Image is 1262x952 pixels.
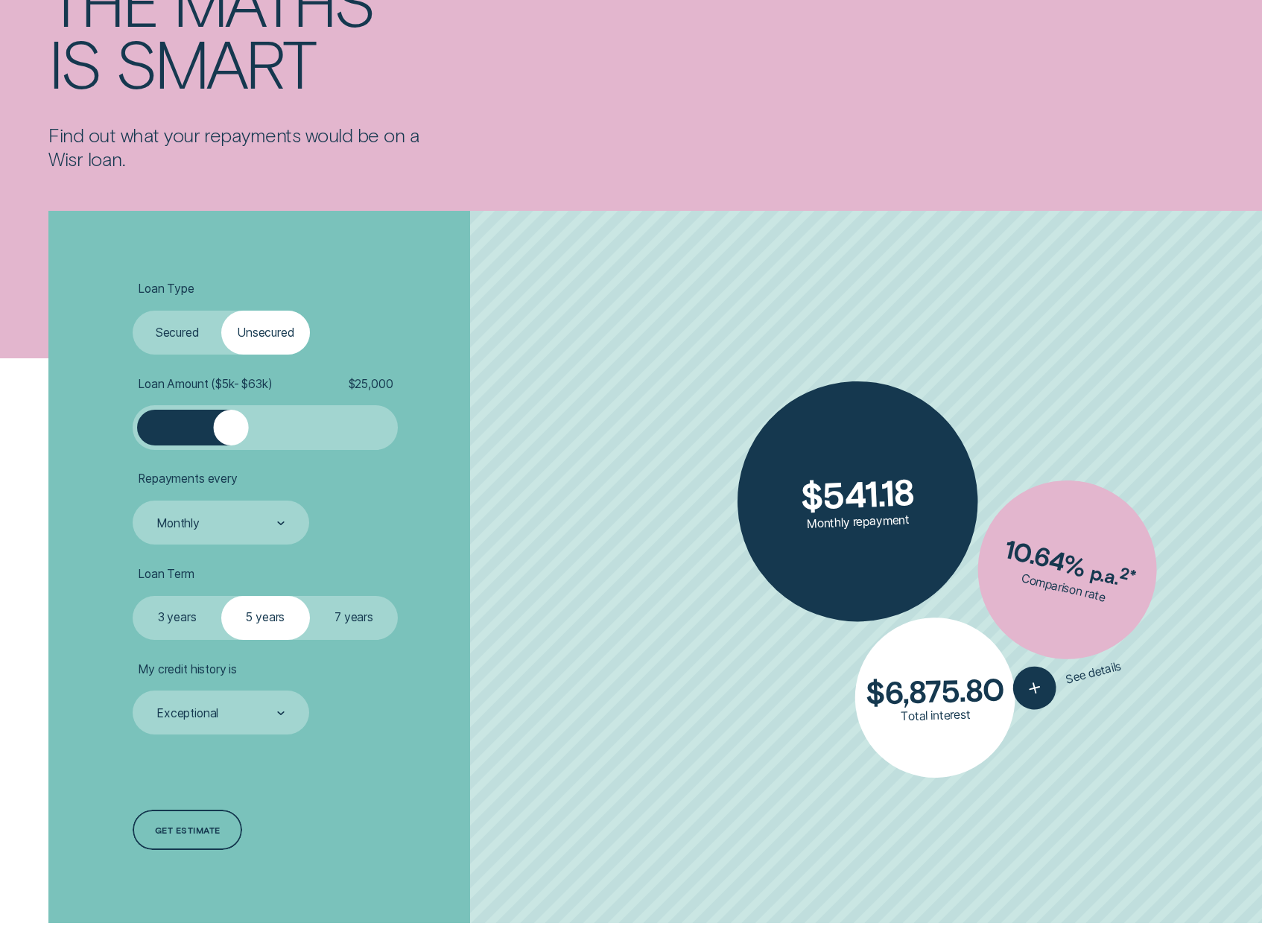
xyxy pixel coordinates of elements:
[349,377,393,392] span: $ 25,000
[156,706,218,721] div: Exceptional
[1009,645,1126,715] button: See details
[138,662,237,677] span: My credit history is
[1065,659,1123,688] span: See details
[133,311,221,355] label: Secured
[138,282,194,296] span: Loan Type
[115,32,314,94] div: smart
[48,32,100,94] div: is
[221,311,310,355] label: Unsecured
[221,596,310,640] label: 5 years
[138,472,237,486] span: Repayments every
[138,567,194,582] span: Loan Term
[310,596,399,640] label: 7 years
[133,810,242,849] a: Get estimate
[133,596,221,640] label: 3 years
[138,377,272,392] span: Loan Amount ( $5k - $63k )
[156,516,200,531] div: Monthly
[48,123,431,171] p: Find out what your repayments would be on a Wisr loan.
